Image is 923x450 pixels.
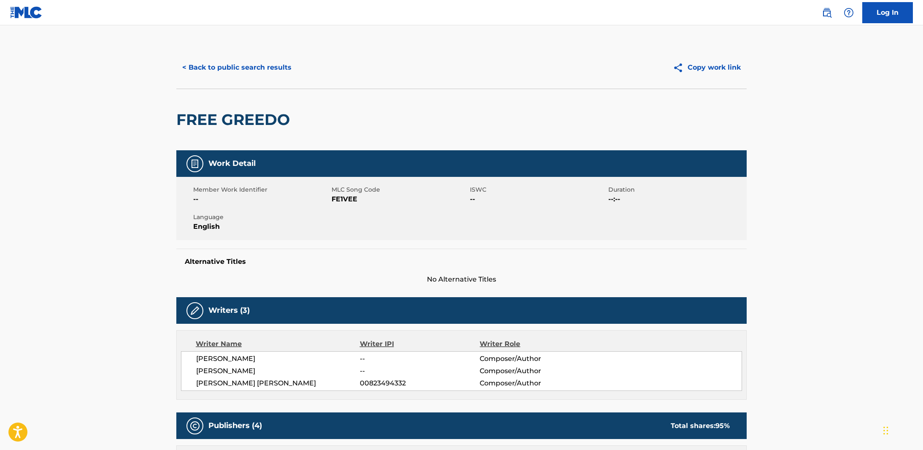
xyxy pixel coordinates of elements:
[208,159,256,168] h5: Work Detail
[332,185,468,194] span: MLC Song Code
[840,4,857,21] div: Help
[862,2,913,23] a: Log In
[176,57,297,78] button: < Back to public search results
[193,185,329,194] span: Member Work Identifier
[822,8,832,18] img: search
[360,378,480,388] span: 00823494332
[360,339,480,349] div: Writer IPI
[844,8,854,18] img: help
[671,421,730,431] div: Total shares:
[480,339,589,349] div: Writer Role
[208,306,250,315] h5: Writers (3)
[360,354,480,364] span: --
[208,421,262,431] h5: Publishers (4)
[10,6,43,19] img: MLC Logo
[480,378,589,388] span: Composer/Author
[196,366,360,376] span: [PERSON_NAME]
[667,57,747,78] button: Copy work link
[360,366,480,376] span: --
[190,421,200,431] img: Publishers
[480,354,589,364] span: Composer/Author
[715,422,730,430] span: 95 %
[190,306,200,316] img: Writers
[883,418,888,443] div: Drag
[196,354,360,364] span: [PERSON_NAME]
[196,339,360,349] div: Writer Name
[470,194,606,204] span: --
[190,159,200,169] img: Work Detail
[881,409,923,450] iframe: Chat Widget
[193,213,329,222] span: Language
[176,274,747,285] span: No Alternative Titles
[608,185,745,194] span: Duration
[608,194,745,204] span: --:--
[176,110,294,129] h2: FREE GREEDO
[673,62,688,73] img: Copy work link
[332,194,468,204] span: FE1VEE
[193,222,329,232] span: English
[818,4,835,21] a: Public Search
[193,194,329,204] span: --
[185,258,738,266] h5: Alternative Titles
[480,366,589,376] span: Composer/Author
[196,378,360,388] span: [PERSON_NAME] [PERSON_NAME]
[470,185,606,194] span: ISWC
